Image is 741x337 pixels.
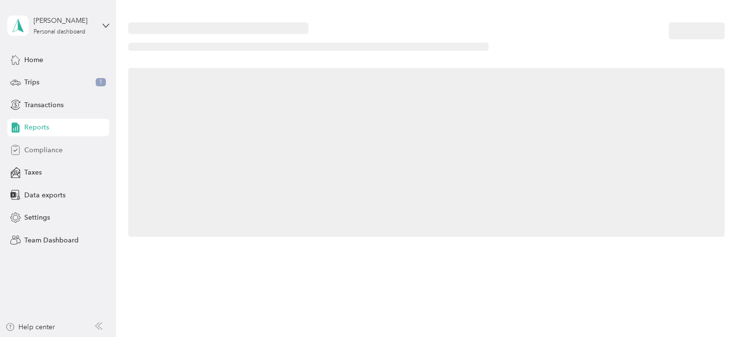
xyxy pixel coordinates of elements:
span: Settings [24,212,50,223]
iframe: Everlance-gr Chat Button Frame [687,283,741,337]
span: Home [24,55,43,65]
span: Reports [24,122,49,132]
span: Transactions [24,100,64,110]
div: [PERSON_NAME] [34,16,94,26]
span: Compliance [24,145,63,155]
span: Trips [24,77,39,87]
span: Team Dashboard [24,235,79,245]
span: Data exports [24,190,66,200]
span: Taxes [24,167,42,177]
div: Personal dashboard [34,29,85,35]
button: Help center [5,322,55,332]
span: 1 [96,78,106,87]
